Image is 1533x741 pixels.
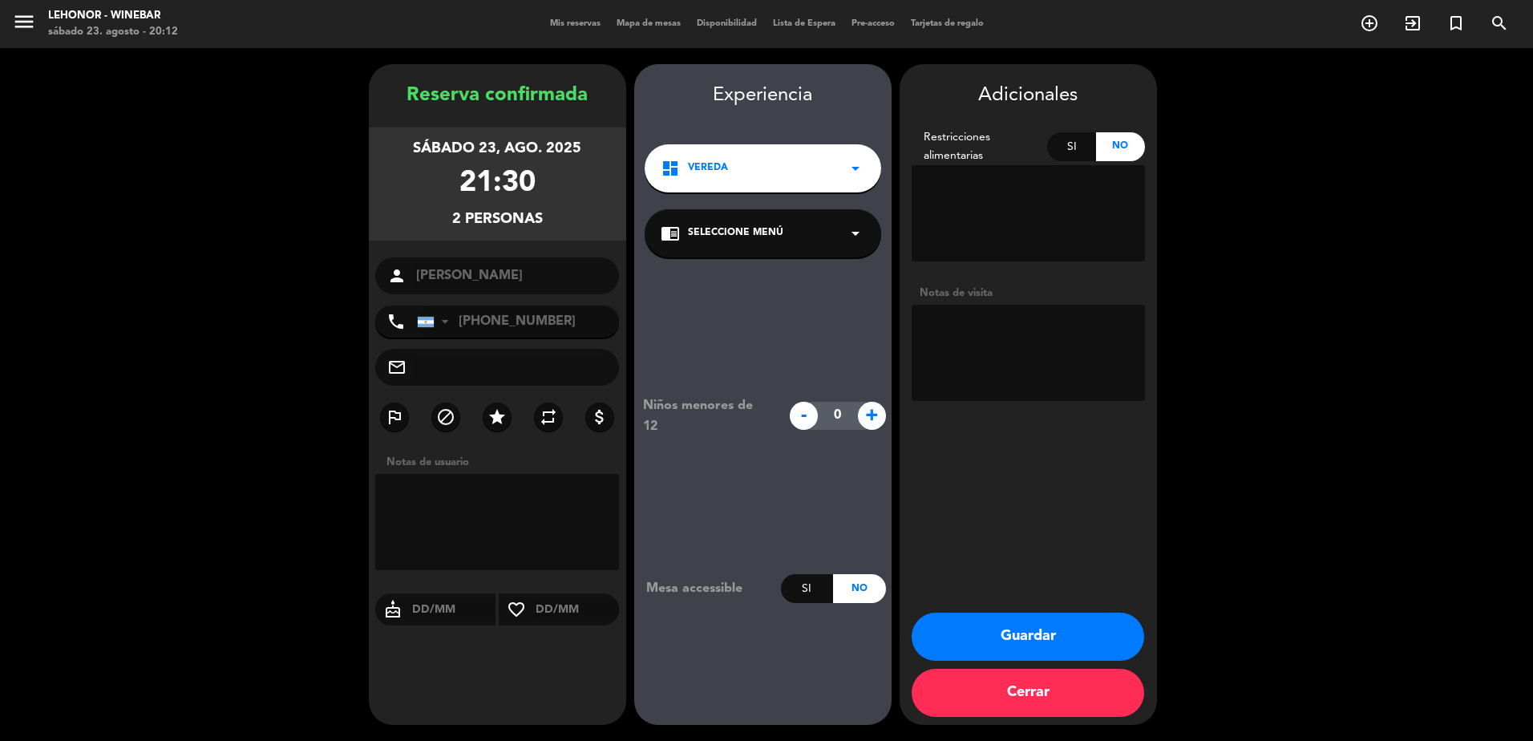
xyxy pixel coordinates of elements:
div: Si [1047,132,1096,161]
div: Mesa accessible [634,578,781,599]
i: repeat [539,407,558,427]
div: Argentina: +54 [418,306,455,337]
div: 21:30 [459,160,536,208]
div: Reserva confirmada [369,80,626,111]
i: search [1490,14,1509,33]
span: Disponibilidad [689,19,765,28]
button: Guardar [912,613,1144,661]
span: - [790,402,818,430]
div: 2 personas [452,208,543,231]
div: Si [781,574,833,603]
div: No [1096,132,1145,161]
input: DD/MM [411,600,496,620]
span: Mis reservas [542,19,609,28]
i: phone [386,312,406,331]
span: Lista de Espera [765,19,843,28]
i: exit_to_app [1403,14,1422,33]
span: Vereda [688,160,728,176]
span: Pre-acceso [843,19,903,28]
div: Experiencia [634,80,892,111]
i: mail_outline [387,358,407,377]
i: menu [12,10,36,34]
i: star [487,407,507,427]
div: Notas de visita [912,285,1145,302]
button: menu [12,10,36,39]
i: chrome_reader_mode [661,224,680,243]
div: sábado 23. agosto - 20:12 [48,24,178,40]
span: Mapa de mesas [609,19,689,28]
i: add_circle_outline [1360,14,1379,33]
i: favorite_border [499,600,534,619]
i: turned_in_not [1446,14,1466,33]
div: No [833,574,885,603]
div: Notas de usuario [378,454,626,471]
div: sábado 23, ago. 2025 [413,137,581,160]
div: Adicionales [912,80,1145,111]
i: outlined_flag [385,407,404,427]
i: person [387,266,407,285]
div: Restricciones alimentarias [912,128,1048,165]
input: DD/MM [534,600,620,620]
span: Tarjetas de regalo [903,19,992,28]
div: Niños menores de 12 [631,395,781,437]
i: arrow_drop_down [846,159,865,178]
i: arrow_drop_down [846,224,865,243]
i: attach_money [590,407,609,427]
i: block [436,407,455,427]
span: + [858,402,886,430]
i: dashboard [661,159,680,178]
div: Lehonor - Winebar [48,8,178,24]
button: Cerrar [912,669,1144,717]
span: Seleccione Menú [688,225,783,241]
i: cake [375,600,411,619]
